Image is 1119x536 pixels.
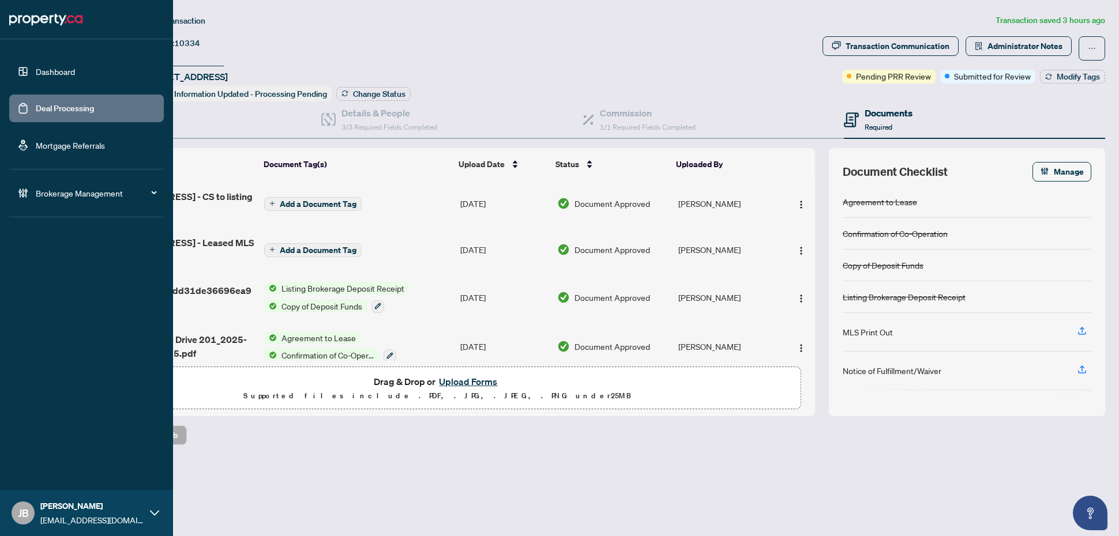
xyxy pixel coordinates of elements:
[269,201,275,206] span: plus
[996,14,1105,27] article: Transaction saved 3 hours ago
[456,227,553,273] td: [DATE]
[555,158,579,171] span: Status
[792,288,810,307] button: Logo
[264,242,362,257] button: Add a Document Tag
[9,10,82,29] img: logo
[966,36,1072,56] button: Administrator Notes
[792,194,810,213] button: Logo
[557,243,570,256] img: Document Status
[823,36,959,56] button: Transaction Communication
[600,123,696,131] span: 1/1 Required Fields Completed
[264,196,362,211] button: Add a Document Tag
[843,290,966,303] div: Listing Brokerage Deposit Receipt
[107,284,255,311] span: 37b5c9f1ff0b9dd31de36696ea90be6.jpg
[36,187,156,199] span: Brokerage Management
[264,282,409,313] button: Status IconListing Brokerage Deposit ReceiptStatus IconCopy of Deposit Funds
[341,123,437,131] span: 3/3 Required Fields Completed
[264,243,362,257] button: Add a Document Tag
[174,38,200,48] span: 10334
[797,246,806,255] img: Logo
[1057,73,1100,81] span: Modify Tags
[264,349,277,361] img: Status Icon
[74,367,801,410] span: Drag & Drop orUpload FormsSupported files include .PDF, .JPG, .JPEG, .PNG under25MB
[280,246,356,254] span: Add a Document Tag
[174,89,327,99] span: Information Updated - Processing Pending
[674,322,780,372] td: [PERSON_NAME]
[1073,496,1107,530] button: Open asap
[36,140,105,150] a: Mortgage Referrals
[353,90,405,98] span: Change Status
[843,227,948,240] div: Confirmation of Co-Operation
[341,106,437,120] h4: Details & People
[144,16,205,26] span: View Transaction
[557,340,570,353] img: Document Status
[865,123,892,131] span: Required
[551,148,671,180] th: Status
[856,70,931,82] span: Pending PRR Review
[374,374,501,389] span: Drag & Drop or
[797,344,806,353] img: Logo
[277,300,367,312] span: Copy of Deposit Funds
[1040,70,1105,84] button: Modify Tags
[107,236,255,263] span: [STREET_ADDRESS] - Leased MLS listing.pdf
[36,103,94,114] a: Deal Processing
[259,148,455,180] th: Document Tag(s)
[557,291,570,304] img: Document Status
[1054,163,1084,181] span: Manage
[987,37,1062,55] span: Administrator Notes
[264,282,277,295] img: Status Icon
[843,259,923,271] div: Copy of Deposit Funds
[277,349,379,361] span: Confirmation of Co-Operation
[1088,44,1096,52] span: ellipsis
[557,197,570,210] img: Document Status
[143,86,332,101] div: Status:
[574,291,650,304] span: Document Approved
[843,164,948,180] span: Document Checklist
[843,326,893,338] div: MLS Print Out
[574,197,650,210] span: Document Approved
[797,200,806,209] img: Logo
[1032,162,1091,182] button: Manage
[269,247,275,252] span: plus
[674,227,780,273] td: [PERSON_NAME]
[435,374,501,389] button: Upload Forms
[277,282,409,295] span: Listing Brokerage Deposit Receipt
[674,180,780,227] td: [PERSON_NAME]
[280,200,356,208] span: Add a Document Tag
[264,331,277,344] img: Status Icon
[574,243,650,256] span: Document Approved
[456,273,553,322] td: [DATE]
[103,148,259,180] th: (6) File Name
[454,148,550,180] th: Upload Date
[797,294,806,303] img: Logo
[40,500,144,512] span: [PERSON_NAME]
[846,37,949,55] div: Transaction Communication
[143,70,228,84] span: [STREET_ADDRESS]
[459,158,505,171] span: Upload Date
[865,106,913,120] h4: Documents
[954,70,1031,82] span: Submitted for Review
[574,340,650,353] span: Document Approved
[40,514,144,526] span: [EMAIL_ADDRESS][DOMAIN_NAME]
[792,240,810,259] button: Logo
[843,195,917,208] div: Agreement to Lease
[674,273,780,322] td: [PERSON_NAME]
[107,333,255,360] span: 80 Orchid Place Drive 201_2025-08-25 18_33_55.pdf
[264,300,277,312] img: Status Icon
[336,87,411,101] button: Change Status
[107,190,255,217] span: [STREET_ADDRESS] - CS to listing brokerage.pdf
[600,106,696,120] h4: Commission
[264,331,396,363] button: Status IconAgreement to LeaseStatus IconConfirmation of Co-Operation
[792,337,810,356] button: Logo
[264,197,362,211] button: Add a Document Tag
[36,66,75,77] a: Dashboard
[277,331,361,344] span: Agreement to Lease
[456,180,553,227] td: [DATE]
[671,148,778,180] th: Uploaded By
[81,389,794,403] p: Supported files include .PDF, .JPG, .JPEG, .PNG under 25 MB
[843,364,941,377] div: Notice of Fulfillment/Waiver
[456,322,553,372] td: [DATE]
[975,42,983,50] span: solution
[18,505,29,521] span: JB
